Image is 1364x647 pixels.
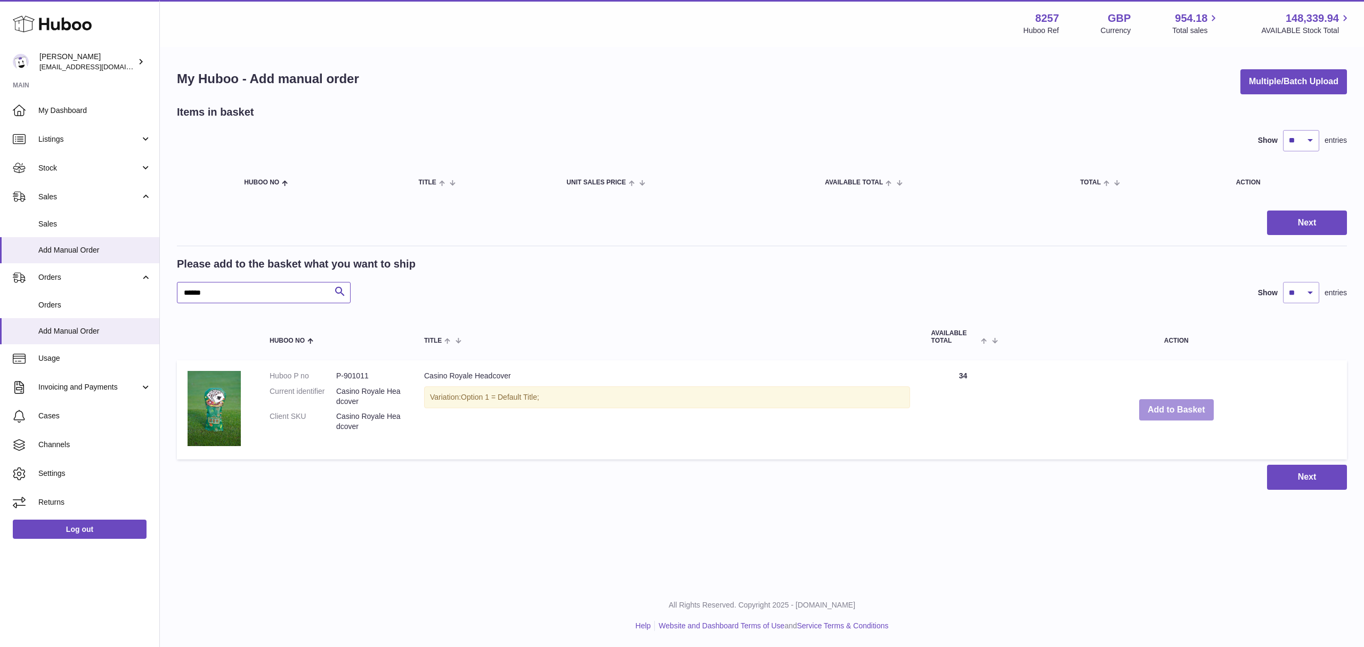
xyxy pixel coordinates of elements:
[38,326,151,336] span: Add Manual Order
[1240,69,1347,94] button: Multiple/Batch Upload
[13,54,29,70] img: internalAdmin-8257@internal.huboo.com
[270,411,336,432] dt: Client SKU
[1108,11,1131,26] strong: GBP
[1006,319,1347,354] th: Action
[636,621,651,630] a: Help
[1267,465,1347,490] button: Next
[1286,11,1339,26] span: 148,339.94
[270,386,336,407] dt: Current identifier
[1101,26,1131,36] div: Currency
[659,621,784,630] a: Website and Dashboard Terms of Use
[1267,211,1347,236] button: Next
[38,497,151,507] span: Returns
[177,257,416,271] h2: Please add to the basket what you want to ship
[419,179,436,186] span: Title
[1035,11,1059,26] strong: 8257
[1258,135,1278,145] label: Show
[336,386,403,407] dd: Casino Royale Headcover
[1172,11,1220,36] a: 954.18 Total sales
[1172,26,1220,36] span: Total sales
[413,360,921,459] td: Casino Royale Headcover
[1261,26,1351,36] span: AVAILABLE Stock Total
[797,621,889,630] a: Service Terms & Conditions
[39,52,135,72] div: [PERSON_NAME]
[13,520,147,539] a: Log out
[38,192,140,202] span: Sales
[424,337,442,344] span: Title
[1325,135,1347,145] span: entries
[270,371,336,381] dt: Huboo P no
[38,382,140,392] span: Invoicing and Payments
[424,386,910,408] div: Variation:
[1080,179,1101,186] span: Total
[931,330,979,344] span: AVAILABLE Total
[825,179,883,186] span: AVAILABLE Total
[168,600,1355,610] p: All Rights Reserved. Copyright 2025 - [DOMAIN_NAME]
[38,106,151,116] span: My Dashboard
[1024,26,1059,36] div: Huboo Ref
[1236,179,1336,186] div: Action
[566,179,626,186] span: Unit Sales Price
[655,621,888,631] li: and
[39,62,157,71] span: [EMAIL_ADDRESS][DOMAIN_NAME]
[38,440,151,450] span: Channels
[1261,11,1351,36] a: 148,339.94 AVAILABLE Stock Total
[336,411,403,432] dd: Casino Royale Headcover
[270,337,305,344] span: Huboo no
[38,300,151,310] span: Orders
[38,134,140,144] span: Listings
[177,105,254,119] h2: Items in basket
[38,219,151,229] span: Sales
[38,163,140,173] span: Stock
[1175,11,1207,26] span: 954.18
[1325,288,1347,298] span: entries
[336,371,403,381] dd: P-901011
[921,360,1006,459] td: 34
[244,179,279,186] span: Huboo no
[1258,288,1278,298] label: Show
[38,468,151,479] span: Settings
[38,245,151,255] span: Add Manual Order
[38,411,151,421] span: Cases
[1139,399,1214,421] button: Add to Basket
[188,371,241,447] img: Casino Royale Headcover
[38,272,140,282] span: Orders
[461,393,539,401] span: Option 1 = Default Title;
[38,353,151,363] span: Usage
[177,70,359,87] h1: My Huboo - Add manual order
